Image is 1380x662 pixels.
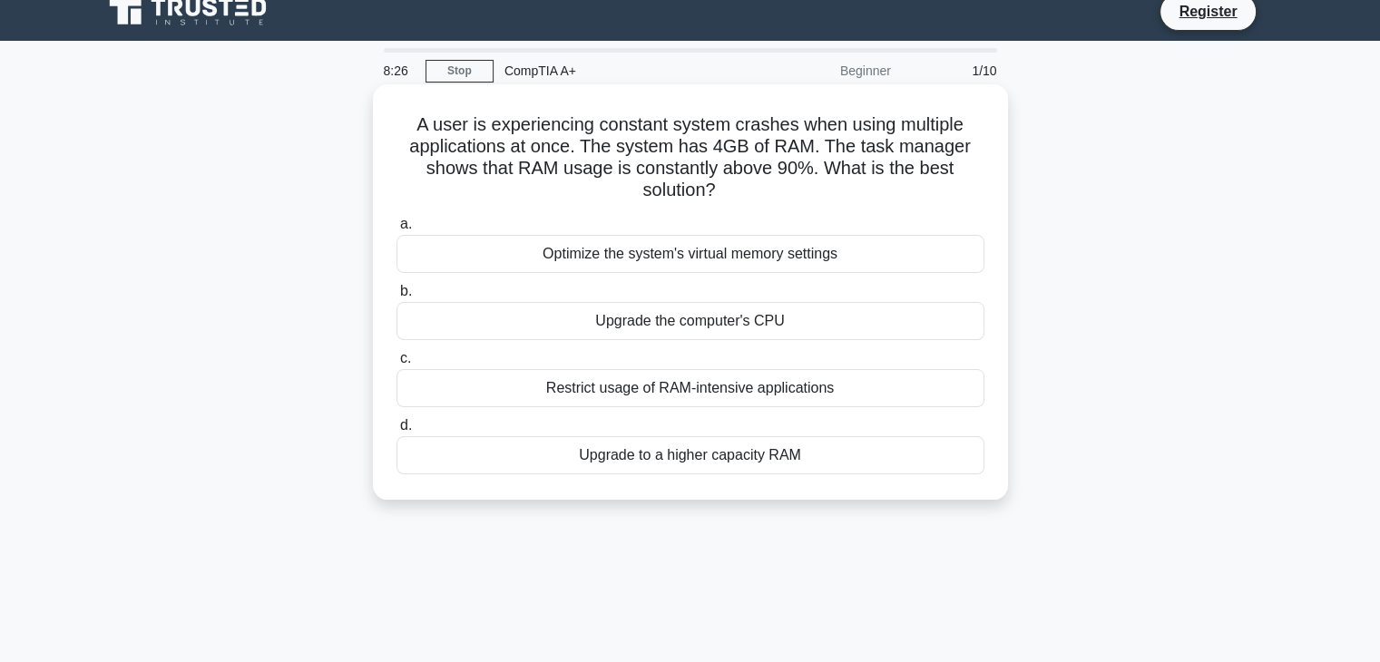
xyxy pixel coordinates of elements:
[395,113,986,202] h5: A user is experiencing constant system crashes when using multiple applications at once. The syst...
[396,302,984,340] div: Upgrade the computer's CPU
[400,350,411,365] span: c.
[396,369,984,407] div: Restrict usage of RAM-intensive applications
[902,53,1008,89] div: 1/10
[426,60,494,83] a: Stop
[400,283,412,298] span: b.
[743,53,902,89] div: Beginner
[373,53,426,89] div: 8:26
[400,216,412,231] span: a.
[396,436,984,474] div: Upgrade to a higher capacity RAM
[494,53,743,89] div: CompTIA A+
[396,235,984,273] div: Optimize the system's virtual memory settings
[400,417,412,433] span: d.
